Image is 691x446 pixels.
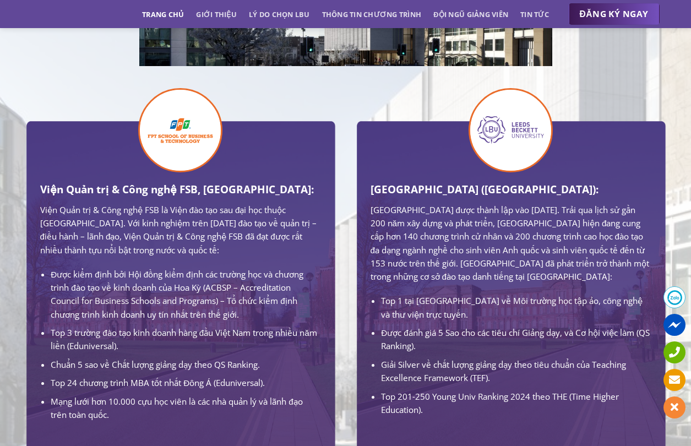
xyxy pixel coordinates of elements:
[51,268,320,321] li: Được kiểm định bởi Hội đồng kiểm định các trường học và chương trình đào tạo về kinh doanh của Ho...
[371,181,651,198] h3: [GEOGRAPHIC_DATA] ([GEOGRAPHIC_DATA]):
[569,3,660,25] a: ĐĂNG KÝ NGAY
[381,358,651,385] li: Giải Silver về chất lượng giảng dạy theo tiêu chuẩn của Teaching Excellence Framework (TEF).
[51,376,320,389] li: Top 24 chương trình MBA tốt nhất Đông Á (Eduniversal).
[51,395,320,422] li: Mạng lưới hơn 10.000 cựu học viên là các nhà quản lý và lãnh đạo trên toàn quốc.
[249,4,310,24] a: Lý do chọn LBU
[371,203,651,284] p: [GEOGRAPHIC_DATA] được thành lập vào [DATE]. Trải qua lịch sử gần 200 năm xây dựng và phát triển,...
[381,326,651,353] li: Được đánh giá 5 Sao cho các tiêu chí Giảng dạy, và Cơ hội việc làm (QS Ranking).
[381,390,651,417] li: Top 201-250 Young Univ Ranking 2024 theo THE (Time Higher Education).
[580,7,649,21] span: ĐĂNG KÝ NGAY
[433,4,508,24] a: Đội ngũ giảng viên
[51,358,320,371] li: Chuẩn 5 sao về Chất lượng giảng dạy theo QS Ranking.
[381,294,651,321] li: Top 1 tại [GEOGRAPHIC_DATA] về Môi trường học tập ảo, công nghệ và thư viện trực tuyến.
[51,326,320,353] li: Top 3 trường đào tạo kinh doanh hàng đầu Việt Nam trong nhiều năm liền (Eduniversal).
[520,4,549,24] a: Tin tức
[40,181,321,198] h3: Viện Quản trị & Công nghệ FSB, [GEOGRAPHIC_DATA]:
[196,4,237,24] a: Giới thiệu
[142,4,184,24] a: Trang chủ
[40,203,321,257] p: Viện Quản trị & Công nghệ FSB là Viện đào tạo sau đại học thuộc [GEOGRAPHIC_DATA]. Với kinh nghiệ...
[322,4,422,24] a: Thông tin chương trình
